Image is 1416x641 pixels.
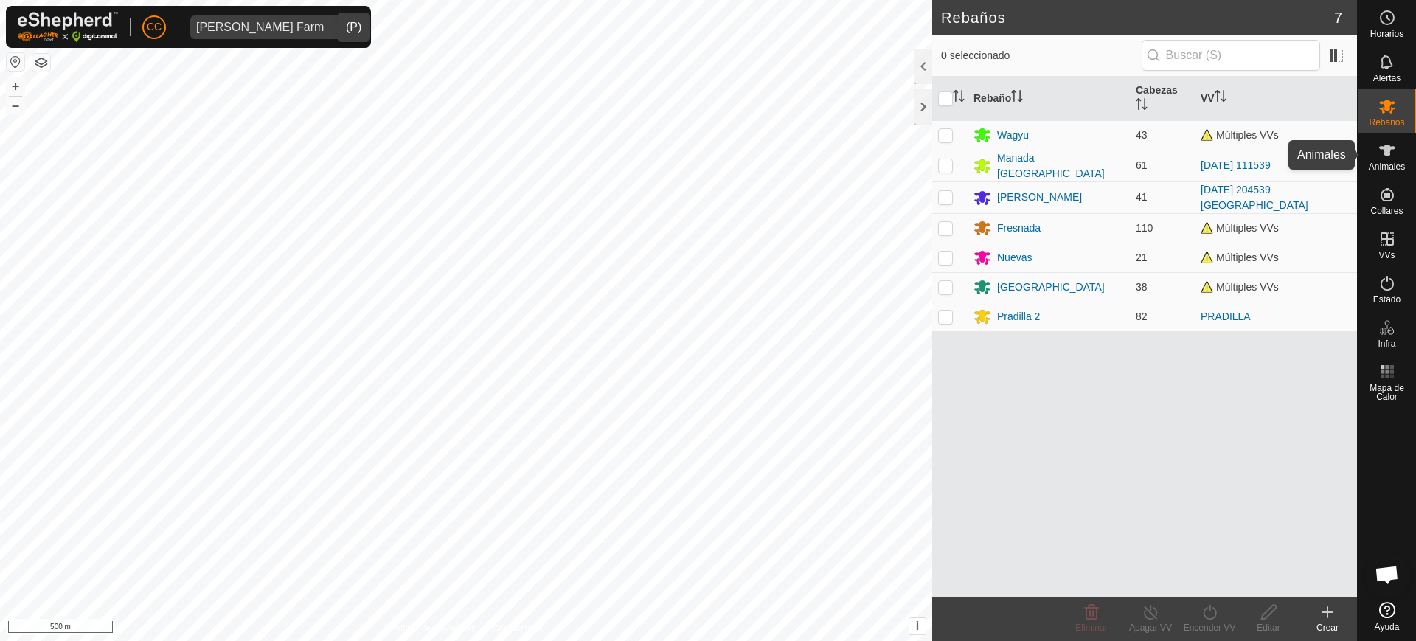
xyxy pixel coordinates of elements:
[968,77,1130,121] th: Rebaño
[1011,92,1023,104] p-sorticon: Activar para ordenar
[1136,100,1148,112] p-sorticon: Activar para ordenar
[1121,621,1180,634] div: Apagar VV
[997,190,1082,205] div: [PERSON_NAME]
[1239,621,1298,634] div: Editar
[997,280,1105,295] div: [GEOGRAPHIC_DATA]
[1358,596,1416,637] a: Ayuda
[1378,251,1395,260] span: VVs
[1180,621,1239,634] div: Encender VV
[1142,40,1320,71] input: Buscar (S)
[147,19,162,35] span: CC
[909,618,926,634] button: i
[32,54,50,72] button: Capas del Mapa
[7,53,24,71] button: Restablecer Mapa
[1361,384,1412,401] span: Mapa de Calor
[997,309,1040,325] div: Pradilla 2
[916,620,919,632] span: i
[1136,222,1153,234] span: 110
[1136,191,1148,203] span: 41
[1136,281,1148,293] span: 38
[1201,129,1279,141] span: Múltiples VVs
[997,250,1032,266] div: Nuevas
[1370,30,1403,38] span: Horarios
[1136,159,1148,171] span: 61
[997,221,1041,236] div: Fresnada
[1075,623,1107,633] span: Eliminar
[1136,129,1148,141] span: 43
[1373,74,1401,83] span: Alertas
[1136,252,1148,263] span: 21
[1365,552,1409,597] div: Chat abierto
[1201,281,1279,293] span: Múltiples VVs
[997,128,1029,143] div: Wagyu
[1195,77,1357,121] th: VV
[190,15,330,39] span: Alarcia Monja Farm
[7,77,24,95] button: +
[1201,222,1279,234] span: Múltiples VVs
[7,97,24,114] button: –
[18,12,118,42] img: Logo Gallagher
[997,150,1124,181] div: Manada [GEOGRAPHIC_DATA]
[1215,92,1226,104] p-sorticon: Activar para ordenar
[1201,184,1308,211] a: [DATE] 204539 [GEOGRAPHIC_DATA]
[941,48,1142,63] span: 0 seleccionado
[1375,623,1400,631] span: Ayuda
[196,21,324,33] div: [PERSON_NAME] Farm
[1369,118,1404,127] span: Rebaños
[1201,159,1271,171] a: [DATE] 111539
[953,92,965,104] p-sorticon: Activar para ordenar
[330,15,359,39] div: dropdown trigger
[1136,311,1148,322] span: 82
[1298,621,1357,634] div: Crear
[941,9,1334,27] h2: Rebaños
[1334,7,1342,29] span: 7
[1378,339,1395,348] span: Infra
[493,622,542,635] a: Contáctenos
[1373,295,1401,304] span: Estado
[1369,162,1405,171] span: Animales
[1201,252,1279,263] span: Múltiples VVs
[1130,77,1195,121] th: Cabezas
[390,622,475,635] a: Política de Privacidad
[1370,207,1403,215] span: Collares
[1201,311,1251,322] a: PRADILLA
